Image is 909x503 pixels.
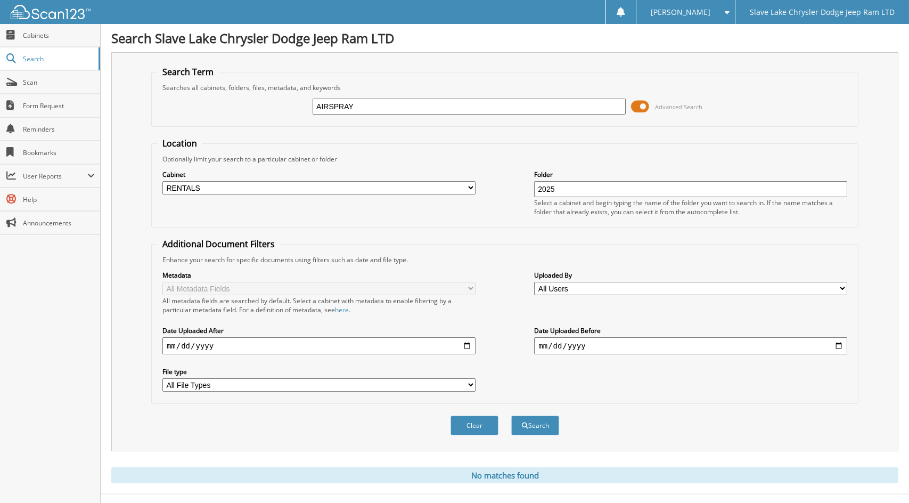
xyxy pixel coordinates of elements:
div: Searches all cabinets, folders, files, metadata, and keywords [157,83,853,92]
legend: Search Term [157,66,219,78]
div: Select a cabinet and begin typing the name of the folder you want to search in. If the name match... [534,198,847,216]
div: Enhance your search for specific documents using filters such as date and file type. [157,255,853,264]
label: Date Uploaded Before [534,326,847,335]
img: scan123-logo-white.svg [11,5,91,19]
input: start [162,337,476,354]
h1: Search Slave Lake Chrysler Dodge Jeep Ram LTD [111,29,898,47]
span: Slave Lake Chrysler Dodge Jeep Ram LTD [750,9,895,15]
span: Bookmarks [23,148,95,157]
span: Help [23,195,95,204]
span: Search [23,54,93,63]
label: Uploaded By [534,271,847,280]
span: User Reports [23,172,87,181]
legend: Location [157,137,202,149]
span: [PERSON_NAME] [651,9,710,15]
span: Scan [23,78,95,87]
div: All metadata fields are searched by default. Select a cabinet with metadata to enable filtering b... [162,296,476,314]
button: Search [511,416,559,435]
span: Cabinets [23,31,95,40]
label: Cabinet [162,170,476,179]
div: No matches found [111,467,898,483]
label: Date Uploaded After [162,326,476,335]
a: here [335,305,349,314]
span: Form Request [23,101,95,110]
button: Clear [451,416,498,435]
label: File type [162,367,476,376]
div: Optionally limit your search to a particular cabinet or folder [157,155,853,164]
span: Reminders [23,125,95,134]
label: Metadata [162,271,476,280]
label: Folder [534,170,847,179]
span: Announcements [23,218,95,228]
input: end [534,337,847,354]
span: Advanced Search [655,103,702,111]
legend: Additional Document Filters [157,238,280,250]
